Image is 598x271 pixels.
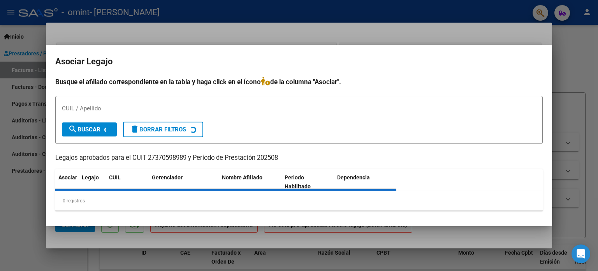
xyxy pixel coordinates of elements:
span: Nombre Afiliado [222,174,262,181]
datatable-header-cell: Periodo Habilitado [281,169,334,195]
div: Open Intercom Messenger [572,244,590,263]
span: CUIL [109,174,121,181]
span: Gerenciador [152,174,183,181]
span: Borrar Filtros [130,126,186,133]
mat-icon: delete [130,124,139,134]
datatable-header-cell: Legajo [79,169,106,195]
mat-icon: search [68,124,77,134]
span: Periodo Habilitado [285,174,311,190]
span: Asociar [58,174,77,181]
div: 0 registros [55,191,543,211]
datatable-header-cell: Gerenciador [149,169,219,195]
datatable-header-cell: CUIL [106,169,149,195]
h2: Asociar Legajo [55,54,543,69]
p: Legajos aprobados para el CUIT 27370598989 y Período de Prestación 202508 [55,153,543,163]
button: Borrar Filtros [123,122,203,137]
datatable-header-cell: Nombre Afiliado [219,169,281,195]
datatable-header-cell: Dependencia [334,169,397,195]
span: Legajo [82,174,99,181]
span: Buscar [68,126,100,133]
span: Dependencia [337,174,370,181]
datatable-header-cell: Asociar [55,169,79,195]
h4: Busque el afiliado correspondiente en la tabla y haga click en el ícono de la columna "Asociar". [55,77,543,87]
button: Buscar [62,122,117,136]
